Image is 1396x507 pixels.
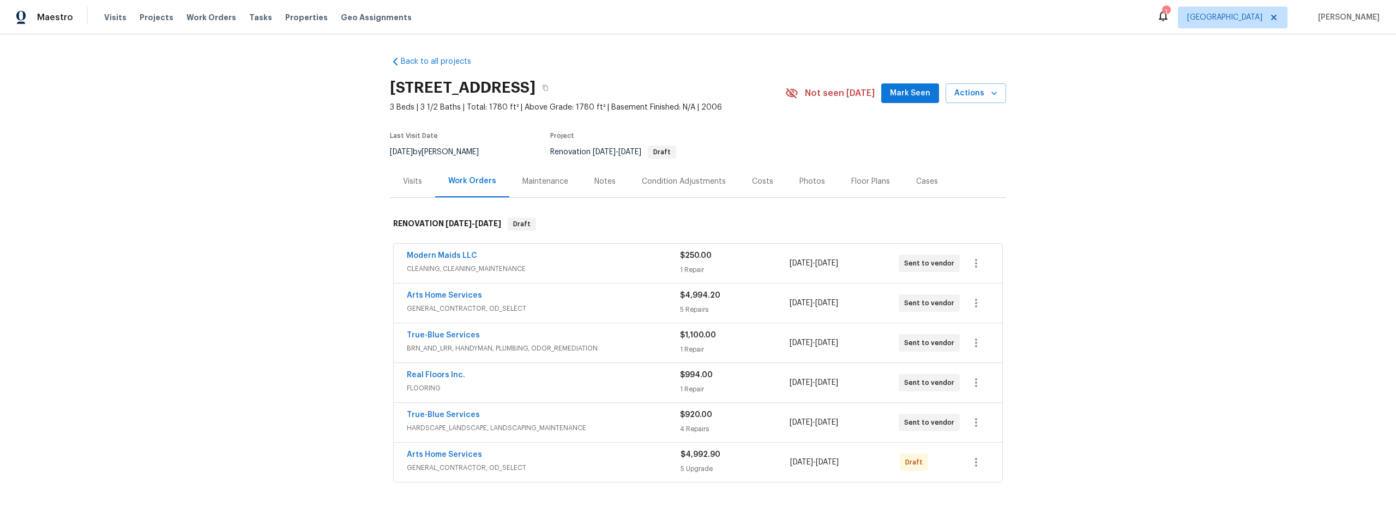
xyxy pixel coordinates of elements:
[815,339,838,347] span: [DATE]
[790,457,839,468] span: -
[390,146,492,159] div: by [PERSON_NAME]
[904,298,959,309] span: Sent to vendor
[815,419,838,426] span: [DATE]
[799,176,825,187] div: Photos
[790,337,838,348] span: -
[1162,7,1170,17] div: 1
[522,176,568,187] div: Maintenance
[390,102,785,113] span: 3 Beds | 3 1/2 Baths | Total: 1780 ft² | Above Grade: 1780 ft² | Basement Finished: N/A | 2006
[407,252,477,259] a: Modern Maids LLC
[680,424,789,434] div: 4 Repairs
[446,220,472,227] span: [DATE]
[790,298,838,309] span: -
[407,462,681,473] span: GENERAL_CONTRACTOR, OD_SELECT
[104,12,127,23] span: Visits
[475,220,501,227] span: [DATE]
[249,14,272,21] span: Tasks
[680,411,712,419] span: $920.00
[816,458,839,466] span: [DATE]
[407,451,482,458] a: Arts Home Services
[186,12,236,23] span: Work Orders
[790,458,813,466] span: [DATE]
[403,176,422,187] div: Visits
[881,83,939,104] button: Mark Seen
[946,83,1006,104] button: Actions
[954,87,997,100] span: Actions
[904,377,959,388] span: Sent to vendor
[805,88,875,99] span: Not seen [DATE]
[790,258,838,269] span: -
[680,252,712,259] span: $250.00
[390,82,535,93] h2: [STREET_ADDRESS]
[1314,12,1380,23] span: [PERSON_NAME]
[649,149,675,155] span: Draft
[790,299,813,307] span: [DATE]
[407,331,480,339] a: True-Blue Services
[681,463,790,474] div: 5 Upgrade
[285,12,328,23] span: Properties
[390,207,1006,242] div: RENOVATION [DATE]-[DATE]Draft
[550,132,574,139] span: Project
[851,176,890,187] div: Floor Plans
[1187,12,1262,23] span: [GEOGRAPHIC_DATA]
[140,12,173,23] span: Projects
[593,148,641,156] span: -
[790,379,813,387] span: [DATE]
[790,259,813,267] span: [DATE]
[593,148,616,156] span: [DATE]
[815,259,838,267] span: [DATE]
[407,411,480,419] a: True-Blue Services
[680,292,720,299] span: $4,994.20
[535,78,555,98] button: Copy Address
[390,56,495,67] a: Back to all projects
[407,292,482,299] a: Arts Home Services
[407,303,680,314] span: GENERAL_CONTRACTOR, OD_SELECT
[680,344,789,355] div: 1 Repair
[904,337,959,348] span: Sent to vendor
[550,148,676,156] span: Renovation
[341,12,412,23] span: Geo Assignments
[790,339,813,347] span: [DATE]
[916,176,938,187] div: Cases
[509,219,535,230] span: Draft
[681,451,720,458] span: $4,992.90
[393,218,501,231] h6: RENOVATION
[790,419,813,426] span: [DATE]
[407,383,680,394] span: FLOORING
[790,417,838,428] span: -
[594,176,616,187] div: Notes
[905,457,927,468] span: Draft
[390,148,413,156] span: [DATE]
[790,377,838,388] span: -
[448,176,496,186] div: Work Orders
[815,299,838,307] span: [DATE]
[904,258,959,269] span: Sent to vendor
[407,371,465,379] a: Real Floors Inc.
[680,331,716,339] span: $1,100.00
[642,176,726,187] div: Condition Adjustments
[680,371,713,379] span: $994.00
[618,148,641,156] span: [DATE]
[904,417,959,428] span: Sent to vendor
[815,379,838,387] span: [DATE]
[680,304,789,315] div: 5 Repairs
[890,87,930,100] span: Mark Seen
[407,263,680,274] span: CLEANING, CLEANING_MAINTENANCE
[390,132,438,139] span: Last Visit Date
[680,384,789,395] div: 1 Repair
[407,422,680,433] span: HARDSCAPE_LANDSCAPE, LANDSCAPING_MAINTENANCE
[680,264,789,275] div: 1 Repair
[752,176,773,187] div: Costs
[446,220,501,227] span: -
[407,343,680,354] span: BRN_AND_LRR, HANDYMAN, PLUMBING, ODOR_REMEDIATION
[37,12,73,23] span: Maestro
